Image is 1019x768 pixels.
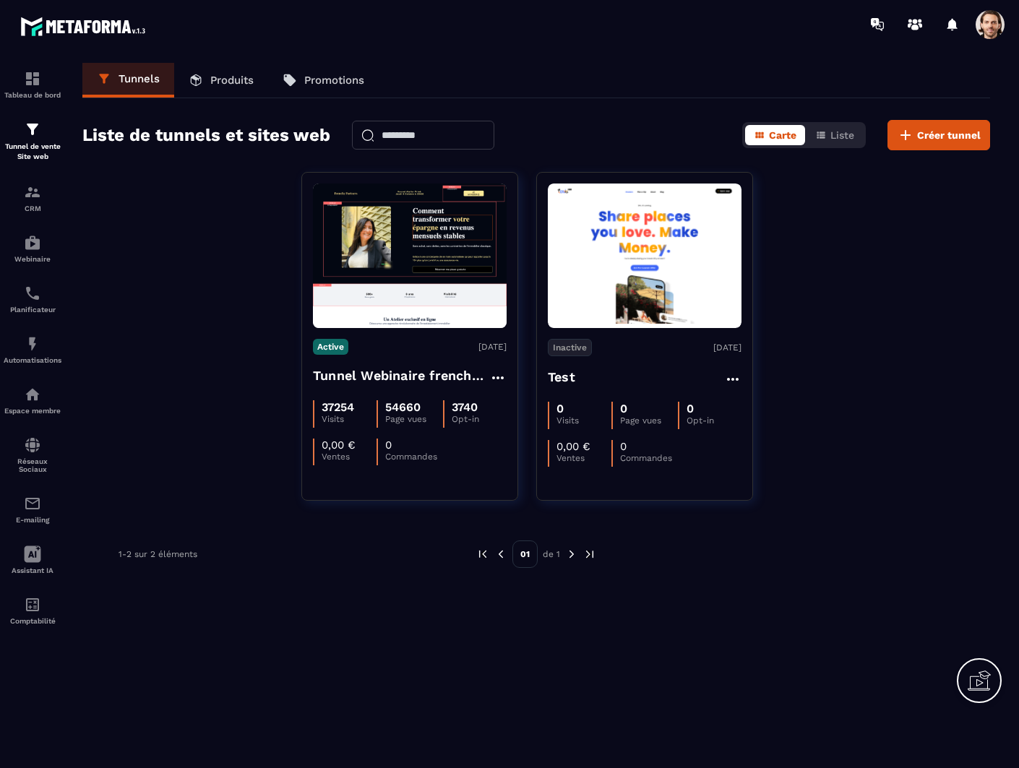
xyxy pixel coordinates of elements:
p: de 1 [543,548,560,560]
img: next [565,548,578,561]
p: Produits [210,74,254,87]
p: Commandes [620,453,675,463]
a: social-networksocial-networkRéseaux Sociaux [4,426,61,484]
button: Créer tunnel [887,120,990,150]
a: formationformationTunnel de vente Site web [4,110,61,173]
p: 0,00 € [556,440,590,453]
p: [DATE] [478,342,507,352]
img: social-network [24,436,41,454]
img: automations [24,234,41,251]
p: Assistant IA [4,566,61,574]
p: Ventes [556,453,611,463]
span: Liste [830,129,854,141]
img: automations [24,335,41,353]
p: 0 [385,439,392,452]
a: automationsautomationsAutomatisations [4,324,61,375]
button: Carte [745,125,805,145]
p: 0,00 € [322,439,356,452]
img: image [313,184,507,328]
p: Promotions [304,74,364,87]
a: schedulerschedulerPlanificateur [4,274,61,324]
img: next [583,548,596,561]
p: Page vues [620,415,677,426]
img: scheduler [24,285,41,302]
p: Opt-in [452,414,507,424]
p: Page vues [385,414,442,424]
h4: Tunnel Webinaire frenchy partners [313,366,489,386]
p: Visits [556,415,611,426]
p: 0 [620,402,627,415]
p: CRM [4,204,61,212]
button: Liste [807,125,863,145]
img: logo [20,13,150,40]
p: Comptabilité [4,617,61,625]
p: 54660 [385,400,421,414]
a: automationsautomationsWebinaire [4,223,61,274]
p: E-mailing [4,516,61,524]
p: Visits [322,414,377,424]
p: Réseaux Sociaux [4,457,61,473]
p: Automatisations [4,356,61,364]
p: 0 [556,402,564,415]
p: Espace membre [4,407,61,415]
p: Tunnel de vente Site web [4,142,61,162]
a: emailemailE-mailing [4,484,61,535]
p: 1-2 sur 2 éléments [119,549,197,559]
a: Assistant IA [4,535,61,585]
p: 37254 [322,400,354,414]
p: Ventes [322,452,377,462]
a: Produits [174,63,268,98]
img: accountant [24,596,41,613]
img: image [548,188,741,324]
h4: Test [548,367,575,387]
img: prev [476,548,489,561]
img: automations [24,386,41,403]
p: Inactive [548,339,592,356]
p: [DATE] [713,342,741,353]
img: formation [24,121,41,138]
p: Opt-in [687,415,741,426]
a: formationformationCRM [4,173,61,223]
p: 0 [620,440,627,453]
a: Tunnels [82,63,174,98]
p: Planificateur [4,306,61,314]
p: Tableau de bord [4,91,61,99]
a: accountantaccountantComptabilité [4,585,61,636]
h2: Liste de tunnels et sites web [82,121,330,150]
p: Commandes [385,452,440,462]
a: formationformationTableau de bord [4,59,61,110]
p: 0 [687,402,694,415]
p: Active [313,339,348,355]
p: 01 [512,540,538,568]
img: prev [494,548,507,561]
a: Promotions [268,63,379,98]
a: automationsautomationsEspace membre [4,375,61,426]
img: formation [24,184,41,201]
img: email [24,495,41,512]
p: 3740 [452,400,478,414]
img: formation [24,70,41,87]
span: Créer tunnel [917,128,981,142]
span: Carte [769,129,796,141]
p: Tunnels [119,72,160,85]
p: Webinaire [4,255,61,263]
